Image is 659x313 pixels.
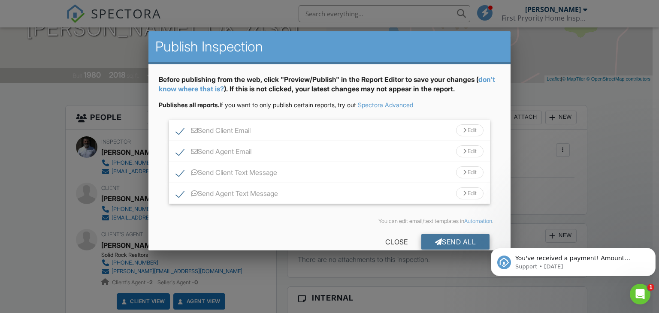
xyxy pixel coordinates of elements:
[159,75,501,101] div: Before publishing from the web, click "Preview/Publish" in the Report Editor to save your changes...
[176,147,251,158] label: Send Agent Email
[159,75,495,93] a: don't know where that is?
[456,187,484,199] div: Edit
[464,218,492,224] a: Automation
[456,124,484,136] div: Edit
[176,126,251,137] label: Send Client Email
[456,145,484,157] div: Edit
[372,234,421,250] div: Close
[176,169,277,179] label: Send Client Text Message
[456,166,484,178] div: Edit
[421,234,490,250] div: Send All
[487,230,659,290] iframe: Intercom notifications message
[166,218,494,225] div: You can edit email/text templates in .
[159,101,220,108] strong: Publishes all reports.
[176,190,278,200] label: Send Agent Text Message
[630,284,650,304] iframe: Intercom live chat
[159,101,356,108] span: If you want to only publish certain reports, try out
[358,101,413,108] a: Spectora Advanced
[647,284,654,291] span: 1
[155,38,504,55] h2: Publish Inspection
